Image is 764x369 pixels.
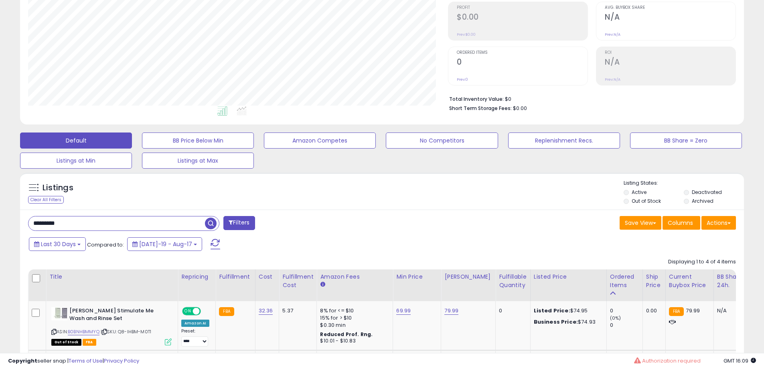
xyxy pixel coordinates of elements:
[320,273,389,281] div: Amazon Fees
[605,32,620,37] small: Prev: N/A
[20,153,132,169] button: Listings at Min
[282,273,313,289] div: Fulfillment Cost
[320,281,325,288] small: Amazon Fees.
[663,216,700,230] button: Columns
[181,328,209,347] div: Preset:
[610,273,639,289] div: Ordered Items
[620,216,661,230] button: Save View
[610,322,642,329] div: 0
[219,273,251,281] div: Fulfillment
[534,307,600,314] div: $74.95
[668,258,736,266] div: Displaying 1 to 4 of 4 items
[692,189,722,196] label: Deactivated
[386,133,498,149] button: No Competitors
[320,338,387,345] div: $10.01 - $10.83
[68,328,99,335] a: B0BNHBMMYQ
[320,314,387,322] div: 15% for > $10
[449,96,504,102] b: Total Inventory Value:
[449,105,512,112] b: Short Term Storage Fees:
[49,273,174,281] div: Title
[69,357,103,365] a: Terms of Use
[259,307,273,315] a: 32.36
[457,57,588,68] h2: 0
[668,219,693,227] span: Columns
[127,237,202,251] button: [DATE]-19 - Aug-17
[51,307,172,345] div: ASIN:
[142,133,254,149] button: BB Price Below Min
[605,77,620,82] small: Prev: N/A
[181,320,209,327] div: Amazon AI
[513,104,527,112] span: $0.00
[534,318,578,326] b: Business Price:
[717,273,746,289] div: BB Share 24h.
[28,196,64,204] div: Clear All Filters
[646,307,659,314] div: 0.00
[457,12,588,23] h2: $0.00
[717,307,744,314] div: N/A
[8,357,37,365] strong: Copyright
[69,307,167,324] b: [PERSON_NAME] Stimulate Me Wash and Rinse Set
[320,307,387,314] div: 8% for <= $10
[610,307,642,314] div: 0
[101,328,151,335] span: | SKU: Q8-IHBM-M0T1
[8,357,139,365] div: seller snap | |
[396,307,411,315] a: 69.99
[686,307,700,314] span: 79.99
[701,216,736,230] button: Actions
[320,331,373,338] b: Reduced Prof. Rng.
[534,307,570,314] b: Listed Price:
[457,32,476,37] small: Prev: $0.00
[646,273,662,289] div: Ship Price
[183,308,193,315] span: ON
[605,57,736,68] h2: N/A
[499,307,524,314] div: 0
[449,94,730,103] li: $0
[104,357,139,365] a: Privacy Policy
[534,318,600,326] div: $74.93
[457,77,468,82] small: Prev: 0
[534,273,603,281] div: Listed Price
[692,198,713,204] label: Archived
[51,339,81,346] span: All listings that are currently out of stock and unavailable for purchase on Amazon
[142,153,254,169] button: Listings at Max
[632,189,646,196] label: Active
[29,237,86,251] button: Last 30 Days
[43,182,73,194] h5: Listings
[723,357,756,365] span: 2025-09-17 16:09 GMT
[200,308,213,315] span: OFF
[499,273,527,289] div: Fulfillable Quantity
[444,273,492,281] div: [PERSON_NAME]
[320,322,387,329] div: $0.30 min
[396,273,438,281] div: Min Price
[624,179,744,187] p: Listing States:
[508,133,620,149] button: Replenishment Recs.
[181,273,212,281] div: Repricing
[444,307,458,315] a: 79.99
[630,133,742,149] button: BB Share = Zero
[669,273,710,289] div: Current Buybox Price
[219,307,234,316] small: FBA
[605,12,736,23] h2: N/A
[139,240,192,248] span: [DATE]-19 - Aug-17
[632,198,661,204] label: Out of Stock
[457,51,588,55] span: Ordered Items
[223,216,255,230] button: Filters
[457,6,588,10] span: Profit
[51,307,67,320] img: 31eSNaCJU-L._SL40_.jpg
[605,6,736,10] span: Avg. Buybox Share
[87,241,124,249] span: Compared to:
[20,133,132,149] button: Default
[282,307,310,314] div: 5.37
[605,51,736,55] span: ROI
[259,273,276,281] div: Cost
[669,307,684,316] small: FBA
[264,133,376,149] button: Amazon Competes
[83,339,96,346] span: FBA
[41,240,76,248] span: Last 30 Days
[610,315,621,321] small: (0%)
